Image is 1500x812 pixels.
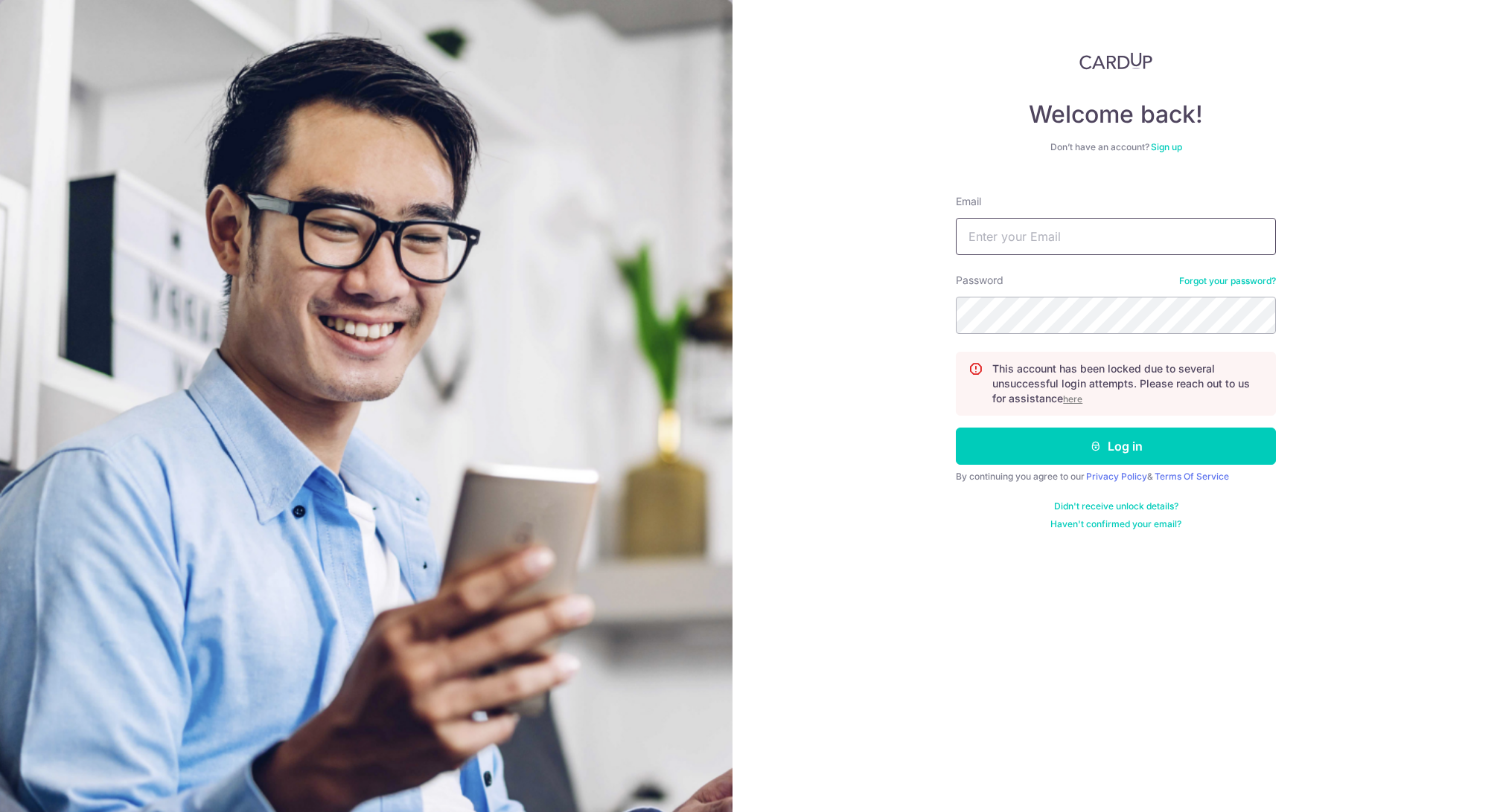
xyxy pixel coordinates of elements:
[1054,500,1178,512] a: Didn't receive unlock details?
[1179,275,1276,287] a: Forgot your password?
[1151,141,1182,152] a: Sign up
[992,361,1263,406] p: This account has been locked due to several unsuccessful login attempts. Please reach out to us f...
[1050,518,1181,530] a: Haven't confirmed your email?
[956,141,1276,153] div: Don’t have an account?
[956,100,1276,129] h4: Welcome back!
[956,428,1276,465] button: Log in
[1155,471,1229,482] a: Terms Of Service
[956,218,1276,255] input: Enter your Email
[1086,471,1147,482] a: Privacy Policy
[1063,393,1082,405] a: here
[956,194,981,209] label: Email
[1079,52,1152,70] img: CardUp Logo
[956,471,1276,483] div: By continuing you agree to our &
[956,273,1003,288] label: Password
